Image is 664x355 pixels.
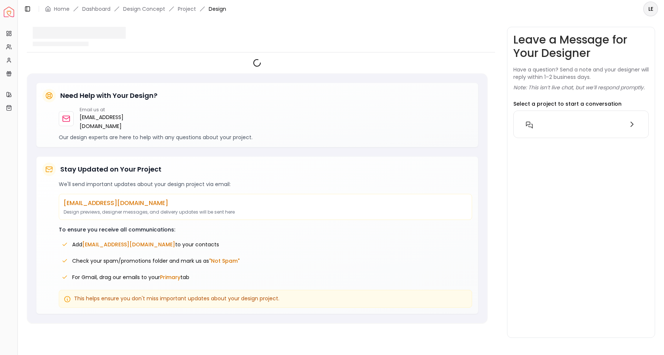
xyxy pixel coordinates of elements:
h3: Leave a Message for Your Designer [513,33,649,60]
span: Add to your contacts [72,241,219,248]
span: Primary [160,274,180,281]
nav: breadcrumb [45,5,226,13]
span: This helps ensure you don't miss important updates about your design project. [74,295,279,302]
button: LE [643,1,658,16]
p: Email us at [80,107,153,113]
p: Note: This isn’t live chat, but we’ll respond promptly. [513,84,645,91]
span: [EMAIL_ADDRESS][DOMAIN_NAME] [82,241,175,248]
p: [EMAIL_ADDRESS][DOMAIN_NAME] [64,199,467,208]
p: Design previews, designer messages, and delivery updates will be sent here [64,209,467,215]
p: We'll send important updates about your design project via email: [59,180,472,188]
span: Check your spam/promotions folder and mark us as [72,257,240,265]
a: Dashboard [82,5,110,13]
a: Project [178,5,196,13]
img: Spacejoy Logo [4,7,14,17]
span: "Not Spam" [209,257,240,265]
p: Have a question? Send a note and your designer will reply within 1–2 business days. [513,66,649,81]
a: Spacejoy [4,7,14,17]
p: To ensure you receive all communications: [59,226,472,233]
span: LE [644,2,657,16]
span: For Gmail, drag our emails to your tab [72,274,189,281]
p: Our design experts are here to help with any questions about your project. [59,134,472,141]
a: Home [54,5,70,13]
h5: Need Help with Your Design? [60,90,157,101]
li: Design Concept [123,5,165,13]
a: [EMAIL_ADDRESS][DOMAIN_NAME] [80,113,153,131]
span: Design [209,5,226,13]
p: Select a project to start a conversation [513,100,622,108]
h5: Stay Updated on Your Project [60,164,161,175]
